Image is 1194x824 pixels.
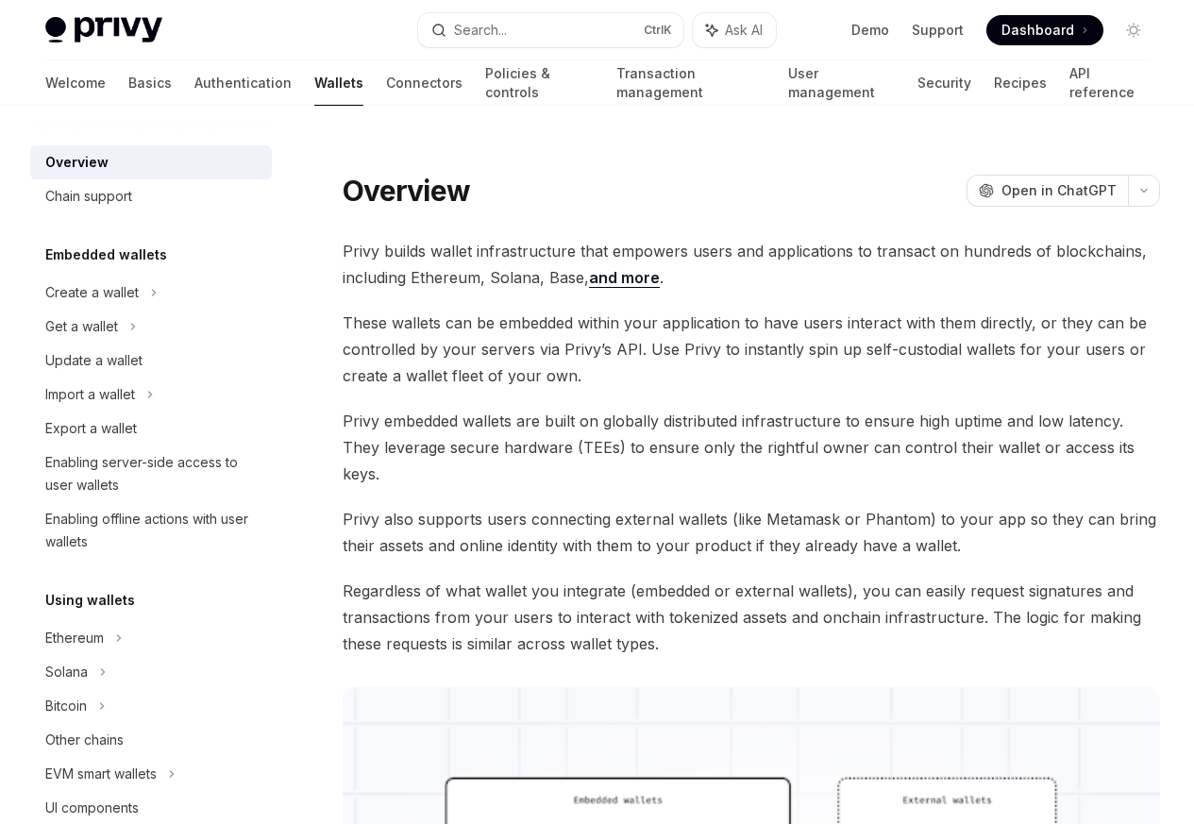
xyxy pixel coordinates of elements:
a: Security [917,60,971,106]
a: Transaction management [616,60,766,106]
div: Get a wallet [45,315,118,338]
div: Ethereum [45,627,104,649]
a: Authentication [194,60,292,106]
a: Overview [30,145,272,179]
a: Dashboard [986,15,1103,45]
button: Search...CtrlK [418,13,683,47]
a: Policies & controls [485,60,594,106]
a: and more [589,268,660,288]
div: Solana [45,661,88,683]
span: Ask AI [725,21,763,40]
a: Support [912,21,964,40]
button: Open in ChatGPT [967,175,1128,207]
span: Privy builds wallet infrastructure that empowers users and applications to transact on hundreds o... [343,238,1160,291]
div: Search... [454,19,507,42]
div: Update a wallet [45,349,143,372]
span: Open in ChatGPT [1001,181,1117,200]
a: Demo [851,21,889,40]
div: Other chains [45,729,124,751]
a: User management [788,60,895,106]
a: Other chains [30,723,272,757]
span: Regardless of what wallet you integrate (embedded or external wallets), you can easily request si... [343,578,1160,657]
div: Chain support [45,185,132,208]
span: Privy embedded wallets are built on globally distributed infrastructure to ensure high uptime and... [343,408,1160,487]
a: Recipes [994,60,1047,106]
h5: Using wallets [45,589,135,612]
div: Overview [45,151,109,174]
button: Toggle dark mode [1118,15,1149,45]
span: Ctrl K [644,23,672,38]
div: Bitcoin [45,695,87,717]
div: Enabling offline actions with user wallets [45,508,261,553]
a: Enabling offline actions with user wallets [30,502,272,559]
div: UI components [45,797,139,819]
a: Connectors [386,60,462,106]
a: Basics [128,60,172,106]
div: EVM smart wallets [45,763,157,785]
div: Export a wallet [45,417,137,440]
a: Update a wallet [30,344,272,378]
a: Export a wallet [30,412,272,446]
a: API reference [1069,60,1149,106]
span: These wallets can be embedded within your application to have users interact with them directly, ... [343,310,1160,389]
span: Dashboard [1001,21,1074,40]
div: Create a wallet [45,281,139,304]
a: Enabling server-side access to user wallets [30,446,272,502]
a: Welcome [45,60,106,106]
a: Wallets [314,60,363,106]
button: Ask AI [693,13,776,47]
img: light logo [45,17,162,43]
h5: Embedded wallets [45,244,167,266]
h1: Overview [343,174,470,208]
div: Import a wallet [45,383,135,406]
span: Privy also supports users connecting external wallets (like Metamask or Phantom) to your app so t... [343,506,1160,559]
a: Chain support [30,179,272,213]
div: Enabling server-side access to user wallets [45,451,261,496]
